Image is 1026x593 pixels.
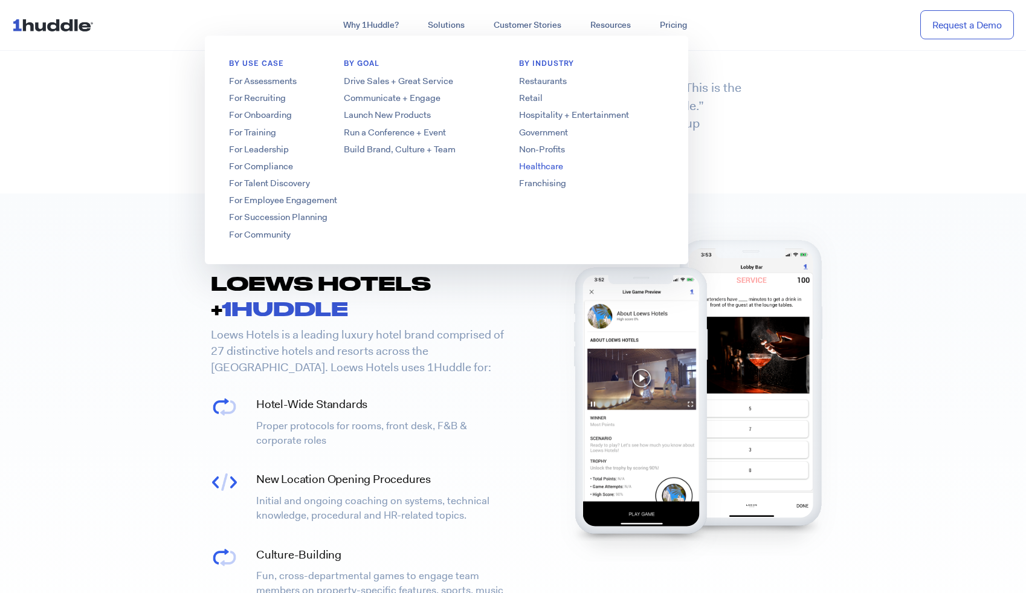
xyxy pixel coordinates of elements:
[320,143,513,156] a: Build Brand, Culture + Team
[413,15,479,36] a: Solutions
[920,10,1014,40] a: Request a Demo
[256,471,507,488] h4: New Location Opening Procedures
[205,126,398,139] a: For Training
[645,15,702,36] a: Pricing
[256,547,507,563] h4: Culture-Building
[495,109,688,122] a: Hospitality + Entertainment
[222,297,348,320] span: 1HUDDLE
[205,75,398,88] a: For Assessments
[256,397,507,413] h4: Hotel-Wide Standards
[495,59,688,75] h6: By Industry
[205,177,398,190] a: For Talent Discovery
[495,126,688,139] a: Government
[495,160,688,173] a: Healthcare
[205,92,398,105] a: For Recruiting
[205,194,398,207] a: For Employee Engagement
[256,419,507,448] p: Proper protocols for rooms, front desk, F&B & corporate roles
[320,109,513,122] a: Launch New Products
[205,59,398,75] h6: BY USE CASE
[211,327,504,375] p: Loews Hotels is a leading luxury hotel brand comprised of 27 distinctive hotels and resorts acros...
[205,211,398,224] a: For Succession Planning
[495,177,688,190] a: Franchising
[495,143,688,156] a: Non-Profits
[205,109,398,122] a: For Onboarding
[205,160,398,173] a: For Compliance
[495,92,688,105] a: Retail
[320,126,513,139] a: Run a Conference + Event
[320,59,513,75] h6: BY GOAL
[205,143,398,156] a: For Leadership
[320,92,513,105] a: Communicate + Engage
[12,13,98,36] img: ...
[205,228,398,241] a: For Community
[211,271,513,322] h2: Loews Hotels +
[495,75,688,88] a: Restaurants
[576,15,645,36] a: Resources
[479,15,576,36] a: Customer Stories
[256,494,507,523] p: Initial and ongoing coaching on systems, technical knowledge, procedural and HR-related topics.
[329,15,413,36] a: Why 1Huddle?
[320,75,513,88] a: Drive Sales + Great Service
